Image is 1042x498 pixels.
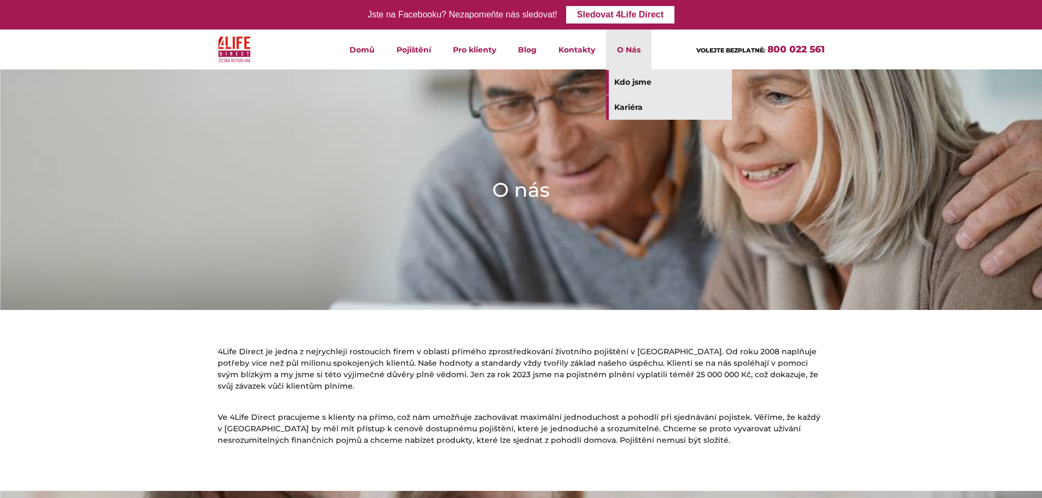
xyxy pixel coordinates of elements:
[339,30,386,69] a: Domů
[606,95,732,120] a: Kariéra
[696,46,765,54] span: VOLEJTE BEZPLATNĚ:
[507,30,548,69] a: Blog
[606,70,732,95] a: Kdo jsme
[218,412,825,446] p: Ve 4Life Direct pracujeme s klienty na přímo, což nám umožňuje zachovávat maximální jednoduchost ...
[218,346,825,392] p: 4Life Direct je jedna z nejrychleji rostoucích firem v oblasti přímého zprostředkování životního ...
[218,34,251,65] img: 4Life Direct Česká republika logo
[566,6,674,24] a: Sledovat 4Life Direct
[492,176,550,203] h1: O nás
[767,44,825,55] a: 800 022 561
[368,7,557,23] div: Jste na Facebooku? Nezapomeňte nás sledovat!
[548,30,606,69] a: Kontakty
